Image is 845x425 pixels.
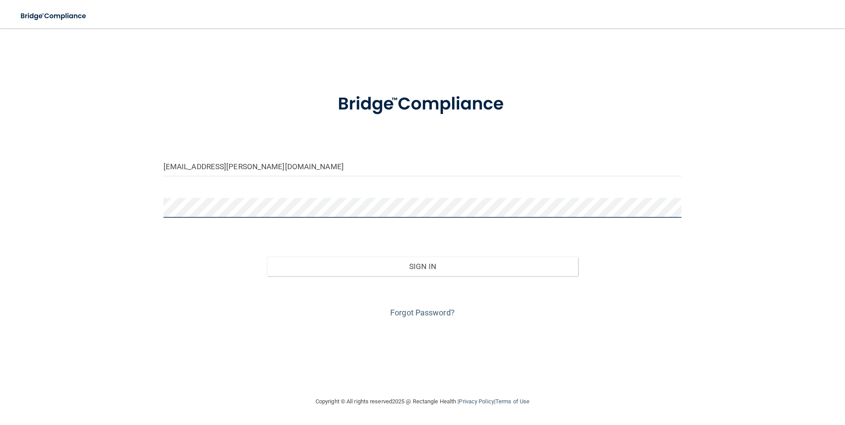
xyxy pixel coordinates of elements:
[267,257,578,276] button: Sign In
[390,308,455,317] a: Forgot Password?
[459,398,494,405] a: Privacy Policy
[164,156,682,176] input: Email
[495,398,529,405] a: Terms of Use
[261,387,584,416] div: Copyright © All rights reserved 2025 @ Rectangle Health | |
[13,7,95,25] img: bridge_compliance_login_screen.278c3ca4.svg
[320,81,525,127] img: bridge_compliance_login_screen.278c3ca4.svg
